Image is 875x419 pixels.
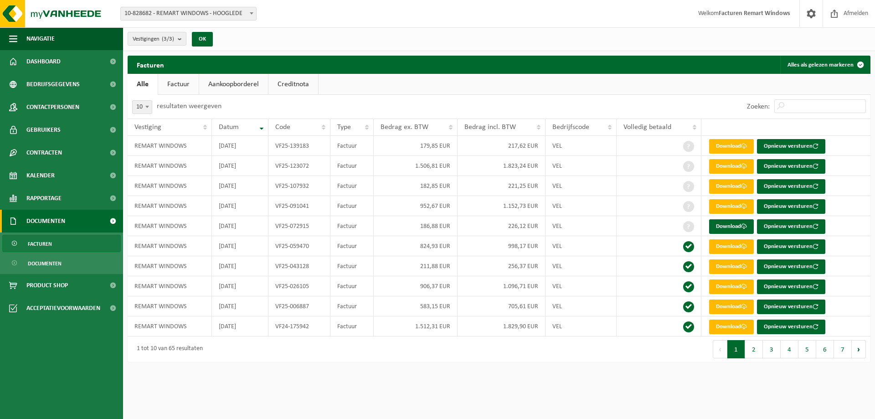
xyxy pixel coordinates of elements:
[268,196,331,216] td: VF25-091041
[709,139,754,154] a: Download
[719,10,790,17] strong: Facturen Remart Windows
[2,254,121,272] a: Documenten
[458,136,546,156] td: 217,62 EUR
[374,256,457,276] td: 211,88 EUR
[709,159,754,174] a: Download
[381,124,428,131] span: Bedrag ex. BTW
[26,27,55,50] span: Navigatie
[268,216,331,236] td: VF25-072915
[546,216,617,236] td: VEL
[709,239,754,254] a: Download
[374,316,457,336] td: 1.512,31 EUR
[757,279,825,294] button: Opnieuw versturen
[157,103,221,110] label: resultaten weergeven
[458,236,546,256] td: 998,17 EUR
[458,216,546,236] td: 226,12 EUR
[26,141,62,164] span: Contracten
[212,276,268,296] td: [DATE]
[546,196,617,216] td: VEL
[709,219,754,234] a: Download
[26,274,68,297] span: Product Shop
[330,236,374,256] td: Factuur
[709,179,754,194] a: Download
[26,50,61,73] span: Dashboard
[330,196,374,216] td: Factuur
[268,236,331,256] td: VF25-059470
[158,74,199,95] a: Factuur
[852,340,866,358] button: Next
[134,124,161,131] span: Vestiging
[781,340,798,358] button: 4
[128,136,212,156] td: REMART WINDOWS
[798,340,816,358] button: 5
[374,136,457,156] td: 179,85 EUR
[546,136,617,156] td: VEL
[330,156,374,176] td: Factuur
[757,259,825,274] button: Opnieuw versturen
[623,124,671,131] span: Volledig betaald
[128,196,212,216] td: REMART WINDOWS
[26,119,61,141] span: Gebruikers
[374,296,457,316] td: 583,15 EUR
[546,256,617,276] td: VEL
[709,199,754,214] a: Download
[28,255,62,272] span: Documenten
[133,32,174,46] span: Vestigingen
[458,296,546,316] td: 705,61 EUR
[834,340,852,358] button: 7
[546,156,617,176] td: VEL
[128,74,158,95] a: Alle
[374,156,457,176] td: 1.506,81 EUR
[757,179,825,194] button: Opnieuw versturen
[128,276,212,296] td: REMART WINDOWS
[212,196,268,216] td: [DATE]
[546,176,617,196] td: VEL
[128,316,212,336] td: REMART WINDOWS
[709,259,754,274] a: Download
[330,136,374,156] td: Factuur
[546,236,617,256] td: VEL
[219,124,239,131] span: Datum
[709,320,754,334] a: Download
[268,276,331,296] td: VF25-026105
[212,216,268,236] td: [DATE]
[268,296,331,316] td: VF25-006887
[330,216,374,236] td: Factuur
[709,279,754,294] a: Download
[212,136,268,156] td: [DATE]
[128,176,212,196] td: REMART WINDOWS
[330,256,374,276] td: Factuur
[268,74,318,95] a: Creditnota
[133,101,152,114] span: 10
[2,235,121,252] a: Facturen
[5,399,152,419] iframe: chat widget
[268,156,331,176] td: VF25-123072
[464,124,516,131] span: Bedrag incl. BTW
[374,216,457,236] td: 186,88 EUR
[763,340,781,358] button: 3
[458,176,546,196] td: 221,25 EUR
[162,36,174,42] count: (3/3)
[128,32,186,46] button: Vestigingen(3/3)
[709,300,754,314] a: Download
[128,256,212,276] td: REMART WINDOWS
[26,210,65,233] span: Documenten
[546,316,617,336] td: VEL
[745,340,763,358] button: 2
[26,297,100,320] span: Acceptatievoorwaarden
[757,219,825,234] button: Opnieuw versturen
[121,7,256,20] span: 10-828682 - REMART WINDOWS - HOOGLEDE
[374,176,457,196] td: 182,85 EUR
[330,276,374,296] td: Factuur
[757,239,825,254] button: Opnieuw versturen
[26,187,62,210] span: Rapportage
[132,341,203,357] div: 1 tot 10 van 65 resultaten
[374,196,457,216] td: 952,67 EUR
[128,236,212,256] td: REMART WINDOWS
[268,176,331,196] td: VF25-107932
[337,124,351,131] span: Type
[212,156,268,176] td: [DATE]
[26,96,79,119] span: Contactpersonen
[212,296,268,316] td: [DATE]
[330,176,374,196] td: Factuur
